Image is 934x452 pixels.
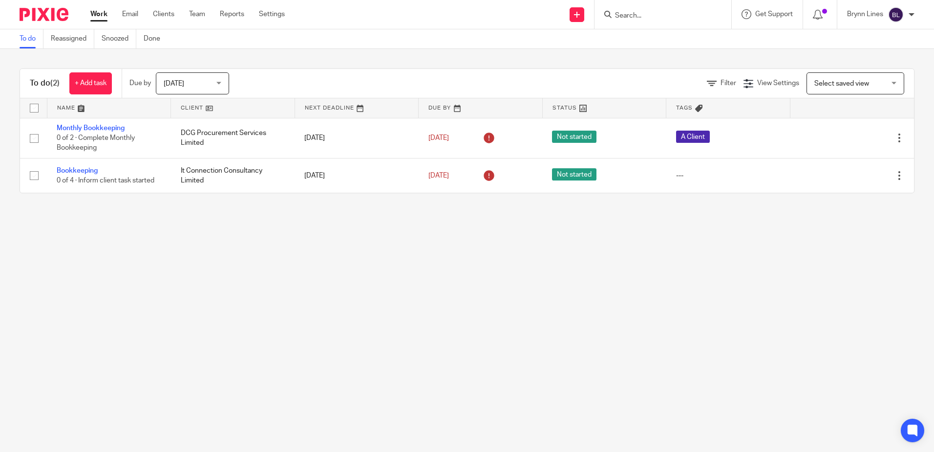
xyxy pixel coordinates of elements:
span: View Settings [757,80,799,87]
span: Tags [676,105,693,111]
img: svg%3E [888,7,904,23]
div: --- [676,171,781,181]
a: Snoozed [102,29,136,48]
a: Bookkeeping [57,167,98,174]
a: Reassigned [51,29,94,48]
td: DCG Procurement Services Limited [171,118,295,158]
span: [DATE] [428,172,449,179]
a: Done [144,29,168,48]
td: It Connection Consultancy Limited [171,158,295,193]
p: Brynn Lines [847,9,883,19]
span: A Client [676,131,710,143]
a: To do [20,29,43,48]
h1: To do [30,78,60,89]
a: + Add task [69,72,112,94]
span: [DATE] [428,135,449,141]
a: Email [122,9,138,19]
a: Reports [220,9,244,19]
a: Team [189,9,205,19]
span: 0 of 2 · Complete Monthly Bookkeeping [57,135,135,152]
input: Search [614,12,702,21]
p: Due by [129,78,151,88]
span: Not started [552,168,596,181]
span: Select saved view [814,80,869,87]
span: 0 of 4 · Inform client task started [57,177,154,184]
span: Get Support [755,11,793,18]
td: [DATE] [295,158,419,193]
td: [DATE] [295,118,419,158]
a: Clients [153,9,174,19]
img: Pixie [20,8,68,21]
span: Not started [552,131,596,143]
a: Work [90,9,107,19]
span: [DATE] [164,80,184,87]
a: Settings [259,9,285,19]
span: Filter [721,80,736,87]
span: (2) [50,79,60,87]
a: Monthly Bookkeeping [57,125,125,132]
